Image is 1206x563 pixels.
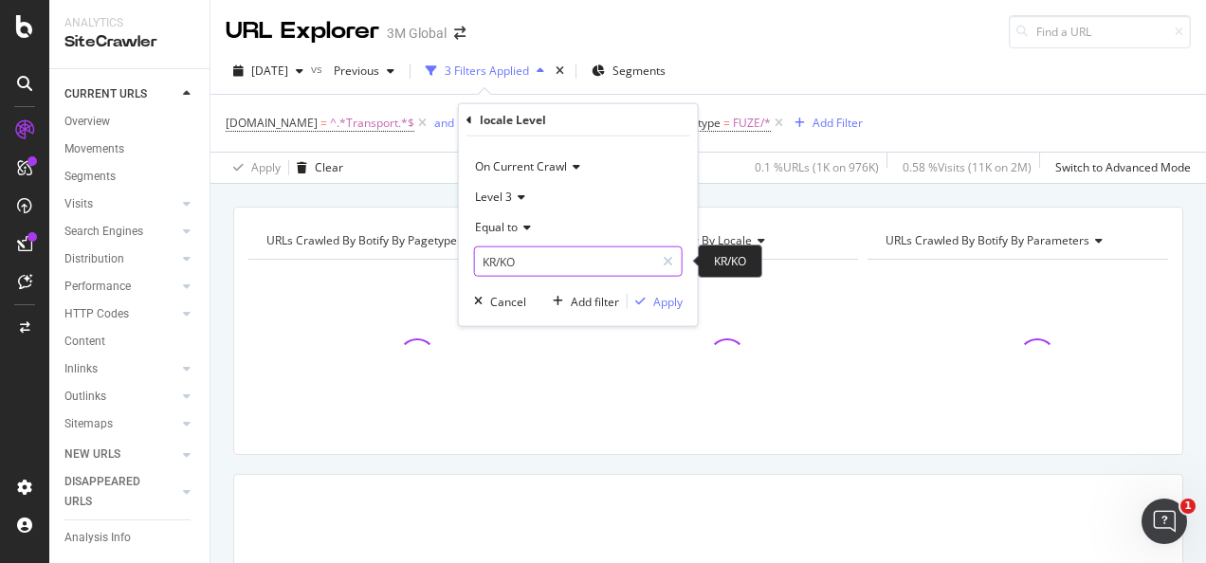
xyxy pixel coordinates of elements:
div: Analysis Info [64,528,131,548]
div: CURRENT URLS [64,84,147,104]
a: HTTP Codes [64,304,177,324]
a: Overview [64,112,196,132]
button: Switch to Advanced Mode [1048,153,1191,183]
div: Sitemaps [64,414,113,434]
div: Content [64,332,105,352]
div: locale Level [480,112,546,128]
button: Apply [628,292,683,311]
span: Previous [326,63,379,79]
div: Outlinks [64,387,106,407]
span: URLs Crawled By Botify By pagetype [266,232,457,248]
button: Previous [326,56,402,86]
div: Segments [64,167,116,187]
div: 3M Global [387,24,447,43]
span: URLs Crawled By Botify By parameters [886,232,1089,248]
span: = [320,115,327,131]
div: Inlinks [64,359,98,379]
span: vs [311,61,326,77]
div: Movements [64,139,124,159]
a: Performance [64,277,177,297]
div: Switch to Advanced Mode [1055,159,1191,175]
div: SiteCrawler [64,31,194,53]
button: Apply [226,153,281,183]
div: Search Engines [64,222,143,242]
button: Add Filter [787,112,863,135]
div: Analytics [64,15,194,31]
button: and [434,114,454,132]
a: Outlinks [64,387,177,407]
div: NEW URLS [64,445,120,464]
span: ^.*Transport.*$ [330,110,414,136]
div: Cancel [490,293,526,309]
a: Analysis Info [64,528,196,548]
div: Add filter [571,293,619,309]
a: Distribution [64,249,177,269]
div: HTTP Codes [64,304,129,324]
div: Apply [251,159,281,175]
button: Segments [584,56,673,86]
h4: URLs Crawled By Botify By parameters [882,226,1151,256]
span: = [723,115,730,131]
div: Performance [64,277,131,297]
span: Segments [612,63,666,79]
div: times [552,62,568,81]
div: Apply [653,293,683,309]
a: Visits [64,194,177,214]
div: KR/KO [698,245,762,278]
a: DISAPPEARED URLS [64,472,177,512]
a: Search Engines [64,222,177,242]
div: arrow-right-arrow-left [454,27,466,40]
button: Clear [289,153,343,183]
span: FUZE/* [733,110,771,136]
div: Distribution [64,249,124,269]
div: DISAPPEARED URLS [64,472,160,512]
button: Add filter [545,292,619,311]
button: Cancel [466,292,526,311]
a: NEW URLS [64,445,177,464]
h4: URLs Crawled By Botify By locale [573,226,842,256]
h4: URLs Crawled By Botify By pagetype [263,226,532,256]
span: 2025 Sep. 21st [251,63,288,79]
div: 0.58 % Visits ( 11K on 2M ) [903,159,1032,175]
div: Clear [315,159,343,175]
div: and [434,115,454,131]
div: Overview [64,112,110,132]
a: Movements [64,139,196,159]
a: Sitemaps [64,414,177,434]
button: 3 Filters Applied [418,56,552,86]
a: CURRENT URLS [64,84,177,104]
span: Level 3 [475,189,512,205]
span: URLs Crawled By Botify By locale [576,232,752,248]
span: Equal to [475,219,518,235]
iframe: Intercom live chat [1142,499,1187,544]
input: Find a URL [1009,15,1191,48]
div: 3 Filters Applied [445,63,529,79]
div: 0.1 % URLs ( 1K on 976K ) [755,159,879,175]
span: On Current Crawl [475,158,567,174]
div: Add Filter [813,115,863,131]
a: Inlinks [64,359,177,379]
a: Segments [64,167,196,187]
span: [DOMAIN_NAME] [226,115,318,131]
button: [DATE] [226,56,311,86]
span: 1 [1180,499,1196,514]
div: URL Explorer [226,15,379,47]
a: Content [64,332,196,352]
div: Visits [64,194,93,214]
